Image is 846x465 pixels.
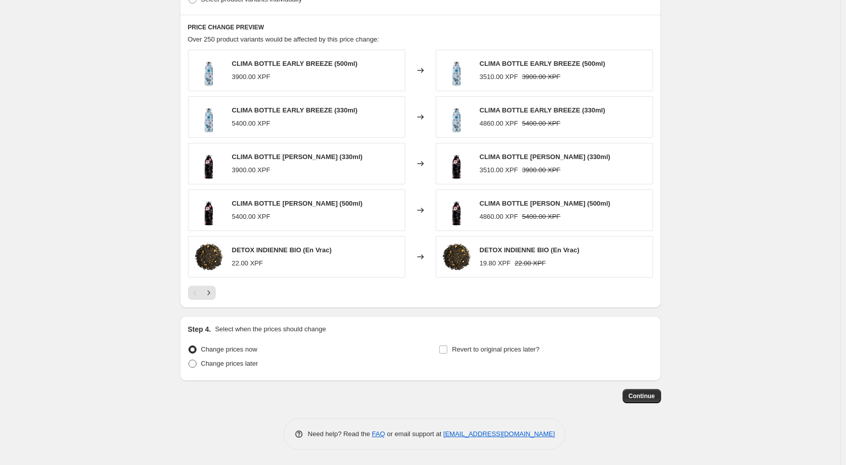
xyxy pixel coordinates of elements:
img: PAA464_80x.jpg [194,242,224,272]
h2: Step 4. [188,324,211,334]
span: Continue [629,392,655,400]
div: 19.80 XPF [480,258,511,268]
span: Need help? Read the [308,430,372,438]
span: Change prices later [201,360,258,367]
img: BO258_80x.png [441,195,472,225]
span: CLIMA BOTTLE [PERSON_NAME] (330ml) [480,153,610,161]
div: 5400.00 XPF [232,119,271,129]
span: CLIMA BOTTLE [PERSON_NAME] (500ml) [480,200,610,207]
div: 22.00 XPF [232,258,263,268]
a: [EMAIL_ADDRESS][DOMAIN_NAME] [443,430,555,438]
button: Next [202,286,216,300]
div: 4860.00 XPF [480,119,518,129]
nav: Pagination [188,286,216,300]
strike: 5400.00 XPF [522,212,560,222]
strike: 3900.00 XPF [522,72,560,82]
img: BO271_80x.png [194,55,224,86]
span: CLIMA BOTTLE EARLY BREEZE (330ml) [232,106,358,114]
img: BO258_80x.png [441,148,472,179]
div: 4860.00 XPF [480,212,518,222]
a: FAQ [372,430,385,438]
img: BO258_80x.png [194,148,224,179]
div: 3510.00 XPF [480,165,518,175]
span: DETOX INDIENNE BIO (En Vrac) [232,246,332,254]
h6: PRICE CHANGE PREVIEW [188,23,653,31]
img: BO271_80x.png [441,102,472,132]
strike: 5400.00 XPF [522,119,560,129]
img: BO258_80x.png [194,195,224,225]
img: BO271_80x.png [194,102,224,132]
img: BO271_80x.png [441,55,472,86]
span: or email support at [385,430,443,438]
span: CLIMA BOTTLE [PERSON_NAME] (500ml) [232,200,363,207]
strike: 22.00 XPF [515,258,546,268]
button: Continue [623,389,661,403]
span: CLIMA BOTTLE [PERSON_NAME] (330ml) [232,153,363,161]
span: CLIMA BOTTLE EARLY BREEZE (330ml) [480,106,605,114]
span: CLIMA BOTTLE EARLY BREEZE (500ml) [232,60,358,67]
div: 5400.00 XPF [232,212,271,222]
img: PAA464_80x.jpg [441,242,472,272]
span: DETOX INDIENNE BIO (En Vrac) [480,246,580,254]
span: Revert to original prices later? [452,345,540,353]
div: 3510.00 XPF [480,72,518,82]
p: Select when the prices should change [215,324,326,334]
strike: 3900.00 XPF [522,165,560,175]
div: 3900.00 XPF [232,72,271,82]
span: Over 250 product variants would be affected by this price change: [188,35,379,43]
span: CLIMA BOTTLE EARLY BREEZE (500ml) [480,60,605,67]
div: 3900.00 XPF [232,165,271,175]
span: Change prices now [201,345,257,353]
